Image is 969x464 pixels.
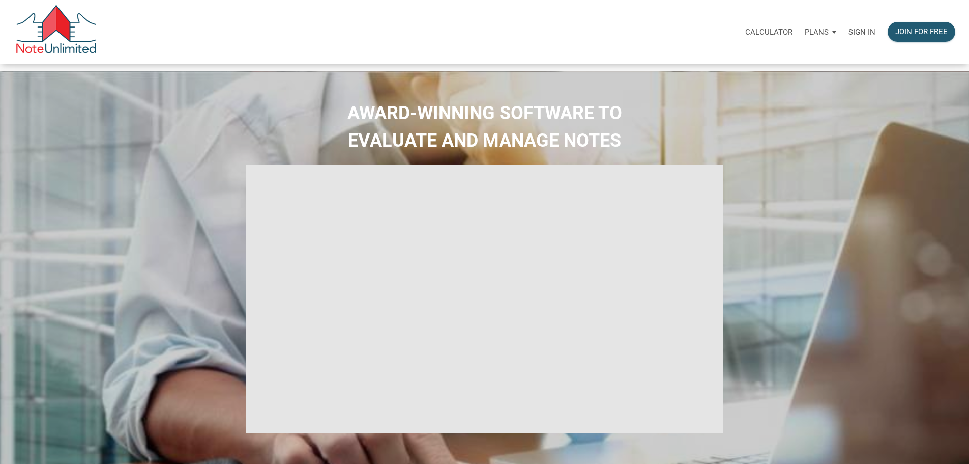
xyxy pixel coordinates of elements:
[895,26,948,38] div: Join for free
[246,165,723,433] iframe: NoteUnlimited
[799,17,842,47] button: Plans
[842,16,882,48] a: Sign in
[8,99,961,154] h2: AWARD-WINNING SOFTWARE TO EVALUATE AND MANAGE NOTES
[739,16,799,48] a: Calculator
[848,28,875,37] p: Sign in
[882,16,961,48] a: Join for free
[745,28,792,37] p: Calculator
[888,22,955,42] button: Join for free
[799,16,842,48] a: Plans
[805,28,829,37] p: Plans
